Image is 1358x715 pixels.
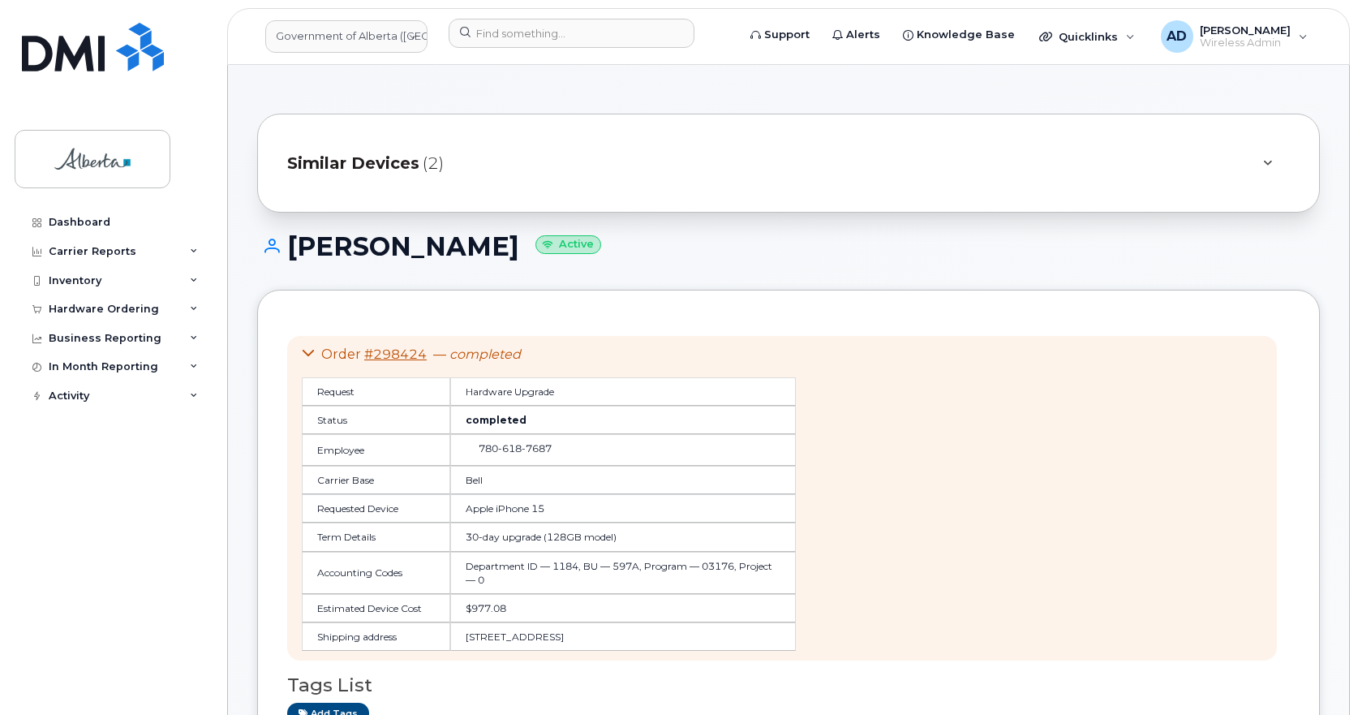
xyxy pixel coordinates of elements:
td: completed [450,406,796,434]
span: 618 [498,442,522,454]
h3: Tags List [287,675,1290,696]
td: Status [302,406,450,434]
a: #298424 [364,347,427,362]
td: Estimated Device Cost [302,594,450,622]
td: Request [302,377,450,406]
em: completed [449,347,521,362]
td: [STREET_ADDRESS] [450,622,796,651]
span: (2) [423,152,444,175]
td: Shipping address [302,622,450,651]
td: Requested Device [302,494,450,523]
td: Bell [450,466,796,494]
td: Hardware Upgrade [450,377,796,406]
span: Similar Devices [287,152,419,175]
span: 780 [479,442,552,454]
span: Order [321,347,361,362]
td: Employee [302,434,450,466]
td: Department ID — 1184, BU — 597A, Program — 03176, Project — 0 [450,552,796,594]
td: Apple iPhone 15 [450,494,796,523]
td: Accounting Codes [302,552,450,594]
td: 30-day upgrade (128GB model) [450,523,796,551]
td: Carrier Base [302,466,450,494]
span: — [433,347,521,362]
td: $977.08 [450,594,796,622]
h1: [PERSON_NAME] [257,232,1320,261]
small: Active [535,235,601,254]
td: Term Details [302,523,450,551]
span: 7687 [522,442,552,454]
